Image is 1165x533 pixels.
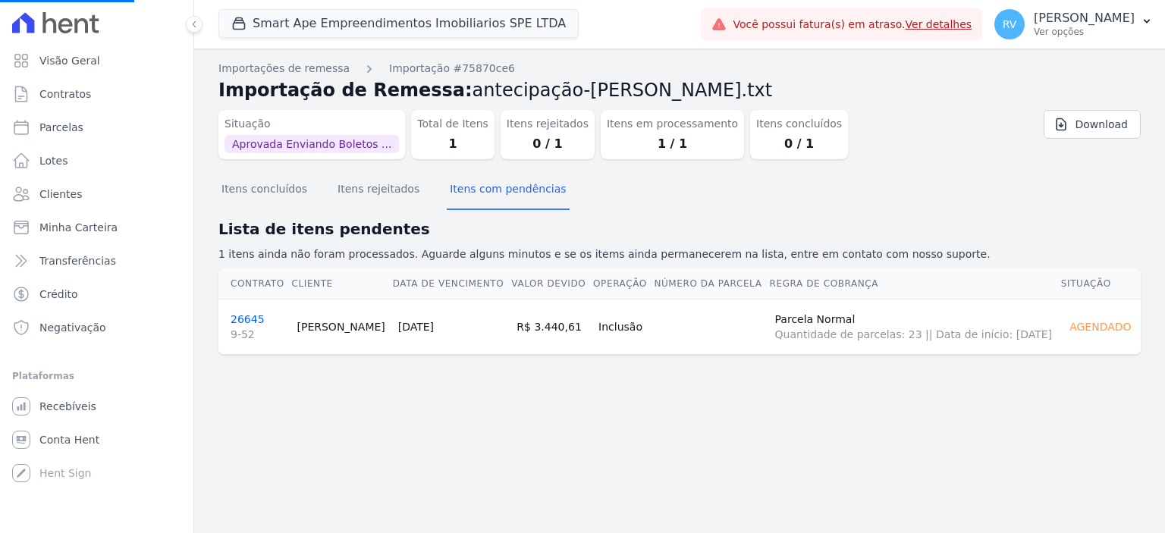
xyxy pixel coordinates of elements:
a: Contratos [6,79,187,109]
button: RV [PERSON_NAME] Ver opções [982,3,1165,45]
dt: Itens rejeitados [507,116,589,132]
a: Conta Hent [6,425,187,455]
h2: Lista de itens pendentes [218,218,1141,240]
a: Download [1044,110,1141,139]
span: Aprovada Enviando Boletos ... [225,135,399,153]
span: Conta Hent [39,432,99,447]
a: Visão Geral [6,45,187,76]
span: Crédito [39,287,78,302]
span: Recebíveis [39,399,96,414]
td: [PERSON_NAME] [291,299,392,354]
span: Quantidade de parcelas: 23 || Data de início: [DATE] [775,327,1054,342]
th: Situação [1060,268,1141,299]
span: antecipação-[PERSON_NAME].txt [473,80,773,101]
dd: 1 / 1 [607,135,738,153]
th: Data de Vencimento [392,268,511,299]
a: 266459-52 [231,313,285,342]
p: Ver opções [1034,26,1135,38]
span: RV [1003,19,1017,30]
button: Itens rejeitados [334,171,422,210]
span: Transferências [39,253,116,268]
dd: 0 / 1 [756,135,842,153]
a: Importação #75870ce6 [389,61,515,77]
td: Parcela Normal [769,299,1060,354]
dd: 1 [417,135,488,153]
span: Negativação [39,320,106,335]
td: R$ 3.440,61 [510,299,592,354]
a: Lotes [6,146,187,176]
a: Clientes [6,179,187,209]
a: Ver detalhes [906,18,972,30]
button: Itens concluídos [218,171,310,210]
span: Visão Geral [39,53,100,68]
th: Operação [592,268,653,299]
button: Smart Ape Empreendimentos Imobiliarios SPE LTDA [218,9,579,38]
button: Itens com pendências [447,171,569,210]
dt: Total de Itens [417,116,488,132]
a: Parcelas [6,112,187,143]
td: [DATE] [392,299,511,354]
nav: Breadcrumb [218,61,1141,77]
p: [PERSON_NAME] [1034,11,1135,26]
span: Lotes [39,153,68,168]
h2: Importação de Remessa: [218,77,1141,104]
th: Número da Parcela [653,268,768,299]
td: Inclusão [592,299,653,354]
dt: Itens concluídos [756,116,842,132]
span: 9-52 [231,327,285,342]
p: 1 itens ainda não foram processados. Aguarde alguns minutos e se os items ainda permanecerem na l... [218,246,1141,262]
div: Plataformas [12,367,181,385]
th: Cliente [291,268,392,299]
span: Parcelas [39,120,83,135]
th: Contrato [218,268,291,299]
dd: 0 / 1 [507,135,589,153]
a: Negativação [6,312,187,343]
span: Você possui fatura(s) em atraso. [733,17,972,33]
dt: Itens em processamento [607,116,738,132]
a: Recebíveis [6,391,187,422]
span: Minha Carteira [39,220,118,235]
a: Crédito [6,279,187,309]
div: Agendado [1066,316,1135,337]
a: Importações de remessa [218,61,350,77]
th: Regra de Cobrança [769,268,1060,299]
th: Valor devido [510,268,592,299]
span: Clientes [39,187,82,202]
span: Contratos [39,86,91,102]
dt: Situação [225,116,399,132]
a: Transferências [6,246,187,276]
a: Minha Carteira [6,212,187,243]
